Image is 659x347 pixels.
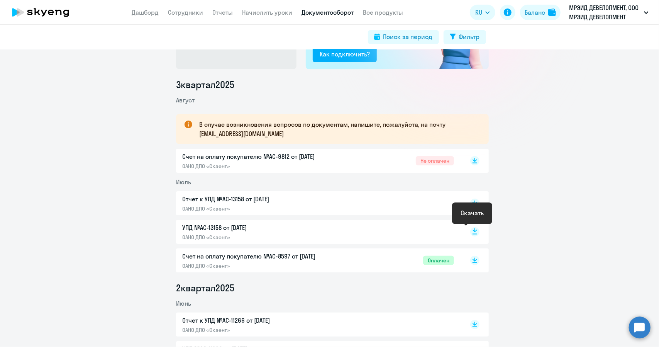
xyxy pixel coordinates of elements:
p: УПД №AC-13158 от [DATE] [182,223,344,232]
p: ОАНО ДПО «Скаенг» [182,327,344,333]
a: УПД №AC-13158 от [DATE]ОАНО ДПО «Скаенг» [182,223,454,241]
p: Отчет к УПД №AC-11266 от [DATE] [182,316,344,325]
div: Как подключить? [320,49,370,59]
button: Как подключить? [313,47,377,62]
button: МРЭИД ДЕВЕЛОПМЕНТ, ООО МРЭИД ДЕВЕЛОПМЕНТ [565,3,652,22]
a: Дашборд [132,9,159,16]
span: RU [475,8,482,17]
button: Фильтр [444,30,486,44]
p: ОАНО ДПО «Скаенг» [182,163,344,170]
a: Отчеты [213,9,233,16]
div: Поиск за период [383,32,433,41]
p: МРЭИД ДЕВЕЛОПМЕНТ, ООО МРЭИД ДЕВЕЛОПМЕНТ [569,3,641,22]
div: Фильтр [459,32,480,41]
span: Июль [176,178,191,186]
li: 3 квартал 2025 [176,78,489,91]
p: Счет на оплату покупателю №AC-8597 от [DATE] [182,252,344,261]
div: Скачать [461,208,484,218]
span: Июнь [176,299,191,307]
button: RU [470,5,495,20]
a: Все продукты [363,9,403,16]
button: Балансbalance [520,5,561,20]
span: Август [176,96,195,104]
p: В случае возникновения вопросов по документам, напишите, пожалуйста, на почту [EMAIL_ADDRESS][DOM... [199,120,475,138]
a: Документооборот [302,9,354,16]
p: ОАНО ДПО «Скаенг» [182,234,344,241]
span: Не оплачен [416,156,454,165]
img: balance [548,9,556,16]
a: Начислить уроки [242,9,293,16]
a: Отчет к УПД №AC-11266 от [DATE]ОАНО ДПО «Скаенг» [182,316,454,333]
a: Счет на оплату покупателю №AC-9812 от [DATE]ОАНО ДПО «Скаенг»Не оплачен [182,152,454,170]
span: Оплачен [423,256,454,265]
p: ОАНО ДПО «Скаенг» [182,262,344,269]
div: Баланс [525,8,545,17]
a: Отчет к УПД №AC-13158 от [DATE]ОАНО ДПО «Скаенг» [182,194,454,212]
li: 2 квартал 2025 [176,282,489,294]
p: Отчет к УПД №AC-13158 от [DATE] [182,194,344,204]
p: ОАНО ДПО «Скаенг» [182,205,344,212]
a: Сотрудники [168,9,203,16]
button: Поиск за период [368,30,439,44]
a: Счет на оплату покупателю №AC-8597 от [DATE]ОАНО ДПО «Скаенг»Оплачен [182,252,454,269]
p: Счет на оплату покупателю №AC-9812 от [DATE] [182,152,344,161]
